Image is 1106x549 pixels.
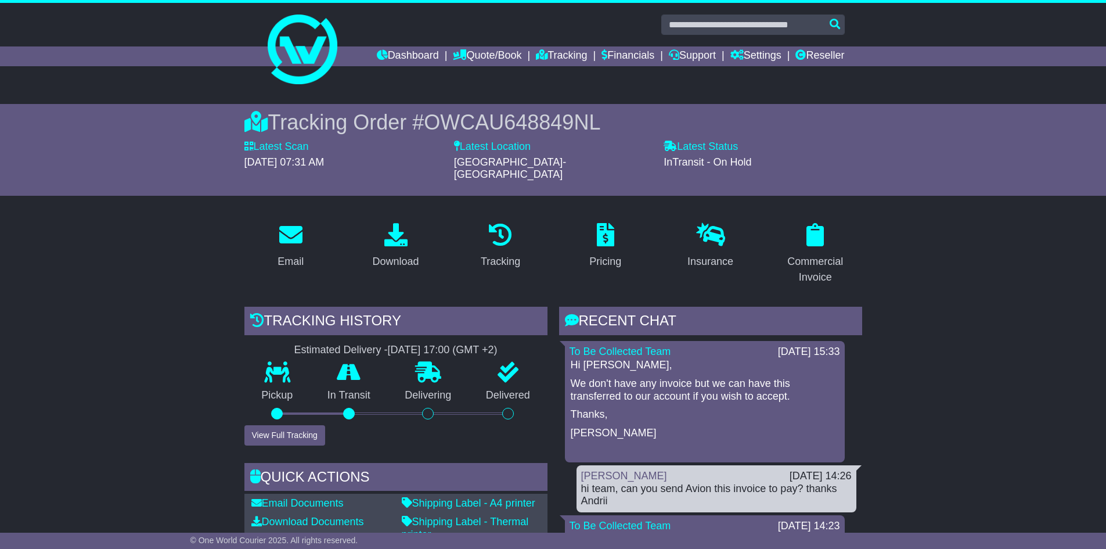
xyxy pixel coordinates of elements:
[402,516,529,540] a: Shipping Label - Thermal printer
[244,389,311,402] p: Pickup
[388,344,498,357] div: [DATE] 17:00 (GMT +2)
[536,46,587,66] a: Tracking
[244,307,547,338] div: Tracking history
[570,520,671,532] a: To Be Collected Team
[571,378,839,403] p: We don't have any invoice but we can have this transferred to our account if you wish to accept.
[388,389,469,402] p: Delivering
[581,470,667,482] a: [PERSON_NAME]
[664,156,751,168] span: InTransit - On Hold
[244,344,547,357] div: Estimated Delivery -
[669,46,716,66] a: Support
[278,254,304,270] div: Email
[778,520,840,533] div: [DATE] 14:23
[589,254,621,270] div: Pricing
[244,425,325,446] button: View Full Tracking
[424,110,600,134] span: OWCAU648849NL
[687,254,733,270] div: Insurance
[571,359,839,372] p: Hi [PERSON_NAME],
[310,389,388,402] p: In Transit
[190,536,358,545] span: © One World Courier 2025. All rights reserved.
[769,219,862,289] a: Commercial Invoice
[730,46,781,66] a: Settings
[795,46,844,66] a: Reseller
[365,219,426,274] a: Download
[570,346,671,357] a: To Be Collected Team
[790,470,852,483] div: [DATE] 14:26
[581,483,852,508] div: hi team, can you send Avion this invoice to pay? thanks Andrii
[776,254,855,285] div: Commercial Invoice
[244,463,547,494] div: Quick Actions
[454,156,566,181] span: [GEOGRAPHIC_DATA]-[GEOGRAPHIC_DATA]
[601,46,654,66] a: Financials
[251,497,344,509] a: Email Documents
[244,110,862,135] div: Tracking Order #
[270,219,311,274] a: Email
[680,219,741,274] a: Insurance
[481,254,520,270] div: Tracking
[251,516,364,528] a: Download Documents
[664,141,738,153] label: Latest Status
[454,141,531,153] label: Latest Location
[571,408,839,421] p: Thanks,
[244,156,325,168] span: [DATE] 07:31 AM
[402,497,535,509] a: Shipping Label - A4 printer
[571,427,839,440] p: [PERSON_NAME]
[377,46,439,66] a: Dashboard
[559,307,862,338] div: RECENT CHAT
[372,254,419,270] div: Download
[469,389,547,402] p: Delivered
[244,141,309,153] label: Latest Scan
[473,219,528,274] a: Tracking
[778,346,840,358] div: [DATE] 15:33
[453,46,521,66] a: Quote/Book
[582,219,629,274] a: Pricing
